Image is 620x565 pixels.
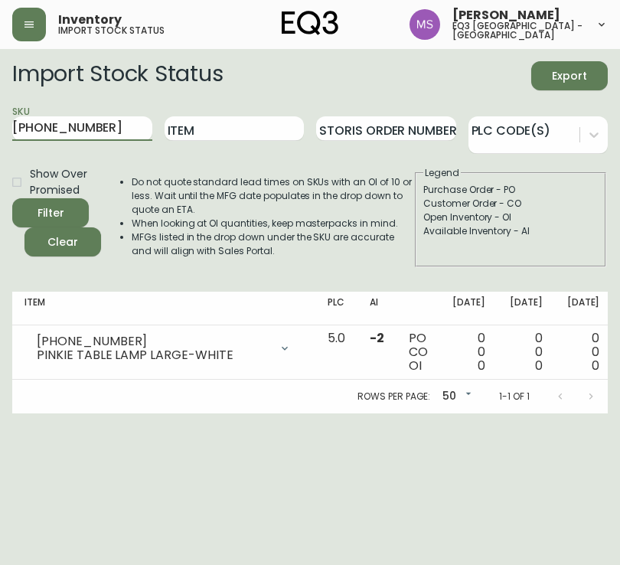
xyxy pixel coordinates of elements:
th: Item [12,292,315,325]
div: 50 [436,384,475,410]
div: 0 0 [510,331,543,373]
th: AI [357,292,396,325]
li: When looking at OI quantities, keep masterpacks in mind. [132,217,413,230]
th: [DATE] [498,292,555,325]
th: [DATE] [555,292,612,325]
div: Purchase Order - PO [423,183,598,197]
div: Available Inventory - AI [423,224,598,238]
div: Customer Order - CO [423,197,598,211]
h5: eq3 [GEOGRAPHIC_DATA] - [GEOGRAPHIC_DATA] [452,21,583,40]
div: Open Inventory - OI [423,211,598,224]
div: [PHONE_NUMBER]PINKIE TABLE LAMP LARGE-WHITE [24,331,303,365]
span: 0 [592,357,599,374]
h2: Import Stock Status [12,61,223,90]
span: Export [543,67,596,86]
span: 0 [478,357,485,374]
h5: import stock status [58,26,165,35]
img: 1b6e43211f6f3cc0b0729c9049b8e7af [410,9,440,40]
button: Export [531,61,608,90]
p: 1-1 of 1 [499,390,530,403]
div: PO CO [409,331,428,373]
span: 0 [535,357,543,374]
button: Clear [24,227,101,256]
div: 0 0 [567,331,600,373]
span: Show Over Promised [30,166,89,198]
span: -2 [370,329,384,347]
span: OI [409,357,422,374]
li: MFGs listed in the drop down under the SKU are accurate and will align with Sales Portal. [132,230,413,258]
th: [DATE] [440,292,498,325]
legend: Legend [423,166,461,180]
p: Rows per page: [357,390,430,403]
span: Inventory [58,14,122,26]
td: 5.0 [315,325,357,380]
li: Do not quote standard lead times on SKUs with an OI of 10 or less. Wait until the MFG date popula... [132,175,413,217]
span: [PERSON_NAME] [452,9,560,21]
span: Clear [37,233,89,252]
div: 0 0 [452,331,485,373]
div: PINKIE TABLE LAMP LARGE-WHITE [37,348,269,362]
th: PLC [315,292,357,325]
button: Filter [12,198,89,227]
div: [PHONE_NUMBER] [37,335,269,348]
div: Filter [38,204,64,223]
img: logo [282,11,338,35]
